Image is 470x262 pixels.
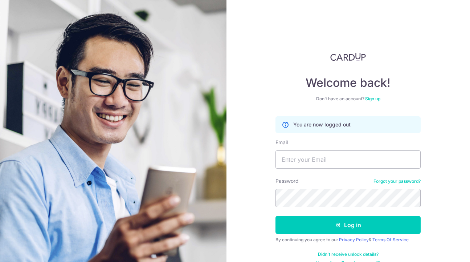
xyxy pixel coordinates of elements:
[275,177,299,185] label: Password
[330,52,366,61] img: CardUp Logo
[365,96,380,101] a: Sign up
[339,237,369,242] a: Privacy Policy
[373,178,421,184] a: Forgot your password?
[275,216,421,234] button: Log in
[275,76,421,90] h4: Welcome back!
[318,251,379,257] a: Didn't receive unlock details?
[275,96,421,102] div: Don’t have an account?
[372,237,409,242] a: Terms Of Service
[275,139,288,146] label: Email
[275,150,421,169] input: Enter your Email
[275,237,421,243] div: By continuing you agree to our &
[293,121,351,128] p: You are now logged out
